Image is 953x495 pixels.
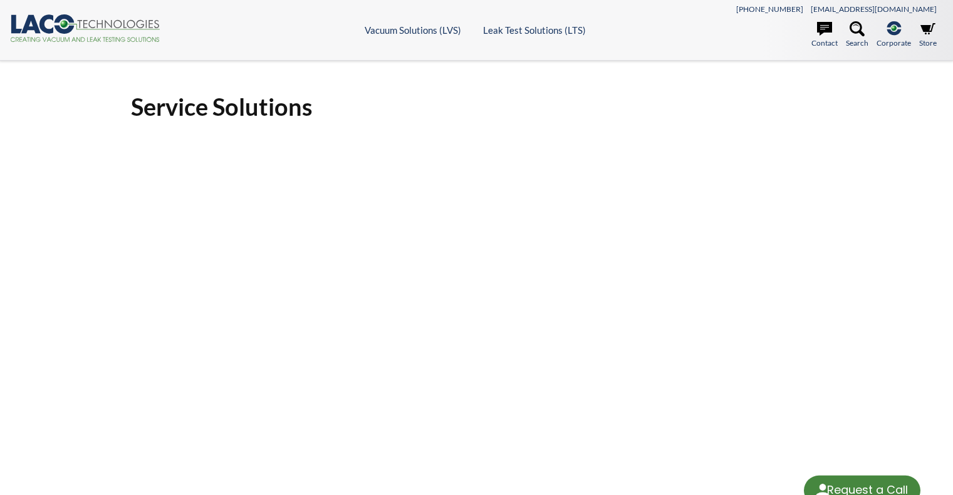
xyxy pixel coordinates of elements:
a: Search [846,21,868,49]
a: Store [919,21,937,49]
a: Leak Test Solutions (LTS) [483,24,586,36]
span: Corporate [877,37,911,49]
a: Contact [811,21,838,49]
a: [PHONE_NUMBER] [736,4,803,14]
a: [EMAIL_ADDRESS][DOMAIN_NAME] [811,4,937,14]
a: Vacuum Solutions (LVS) [365,24,461,36]
h1: Service Solutions [131,91,823,122]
